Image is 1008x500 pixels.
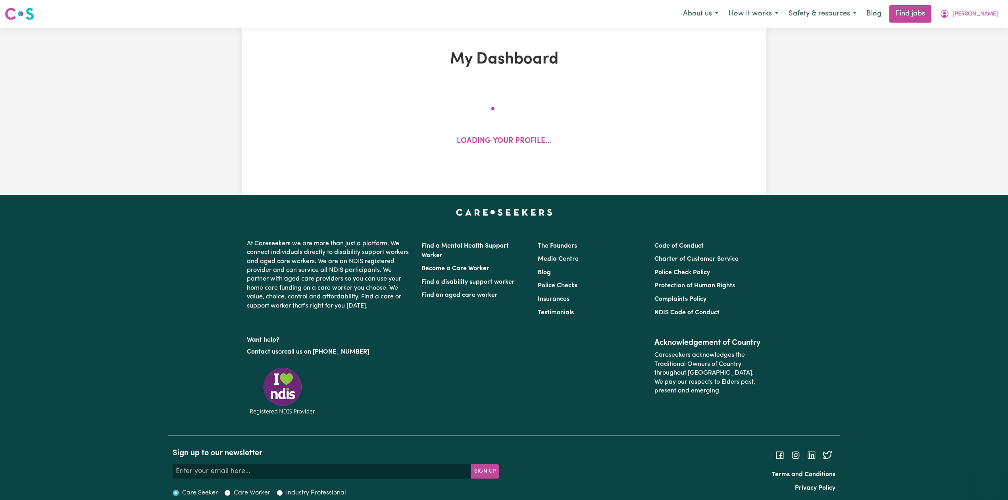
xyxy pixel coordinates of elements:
p: Want help? [247,333,412,344]
iframe: Button to launch messaging window [976,468,1002,494]
a: Careseekers home page [456,209,552,215]
a: Terms and Conditions [772,471,835,478]
a: Insurances [538,296,569,302]
a: The Founders [538,243,577,249]
a: NDIS Code of Conduct [654,310,719,316]
a: Code of Conduct [654,243,704,249]
p: Loading your profile... [457,136,551,147]
button: About us [678,6,723,22]
label: Care Seeker [182,488,218,498]
label: Industry Professional [286,488,346,498]
p: Careseekers acknowledges the Traditional Owners of Country throughout [GEOGRAPHIC_DATA]. We pay o... [654,348,761,398]
a: Charter of Customer Service [654,256,739,262]
a: Protection of Human Rights [654,283,735,289]
label: Care Worker [234,488,270,498]
button: My Account [935,6,1003,22]
a: Find jobs [889,5,931,23]
h2: Acknowledgement of Country [654,338,761,348]
img: Careseekers logo [5,7,34,21]
a: Media Centre [538,256,579,262]
a: Follow Careseekers on Facebook [775,452,785,458]
a: Contact us [247,349,278,355]
button: Safety & resources [783,6,862,22]
a: Testimonials [538,310,574,316]
input: Enter your email here... [173,464,471,479]
a: Become a Care Worker [421,265,489,272]
a: Find an aged care worker [421,292,498,298]
a: Follow Careseekers on LinkedIn [807,452,816,458]
a: Privacy Policy [795,485,835,491]
a: Follow Careseekers on Instagram [791,452,800,458]
a: Police Checks [538,283,577,289]
h2: Sign up to our newsletter [173,448,499,458]
a: Find a Mental Health Support Worker [421,243,509,259]
a: Blog [538,269,551,276]
span: [PERSON_NAME] [952,10,998,19]
a: call us on [PHONE_NUMBER] [284,349,369,355]
a: Police Check Policy [654,269,710,276]
img: Registered NDIS provider [247,366,318,416]
p: or [247,344,412,360]
a: Complaints Policy [654,296,706,302]
button: Subscribe [471,464,499,479]
a: Careseekers logo [5,5,34,23]
a: Blog [862,5,886,23]
p: At Careseekers we are more than just a platform. We connect individuals directly to disability su... [247,236,412,313]
button: How it works [723,6,783,22]
a: Follow Careseekers on Twitter [823,452,832,458]
h1: My Dashboard [334,50,674,69]
a: Find a disability support worker [421,279,515,285]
